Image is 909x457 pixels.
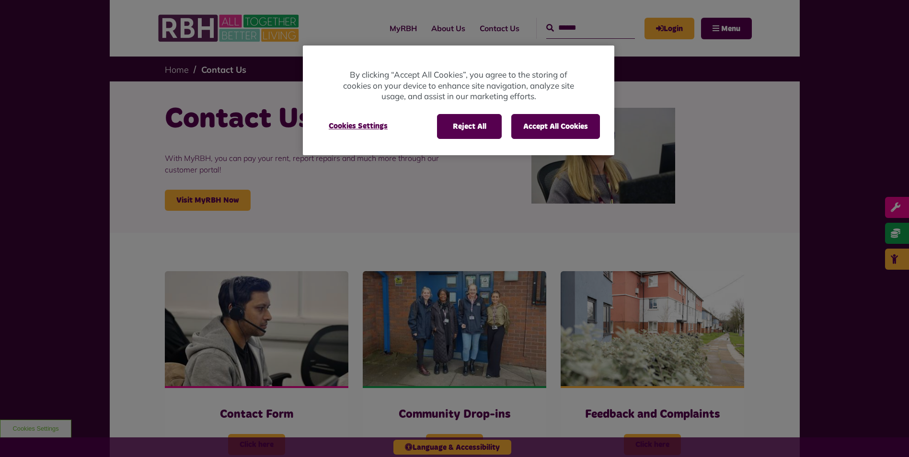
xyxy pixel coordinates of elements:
div: Privacy [303,46,614,155]
button: Reject All [437,114,502,139]
p: By clicking “Accept All Cookies”, you agree to the storing of cookies on your device to enhance s... [341,69,576,102]
button: Accept All Cookies [511,114,600,139]
button: Cookies Settings [317,114,399,138]
div: Cookie banner [303,46,614,155]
